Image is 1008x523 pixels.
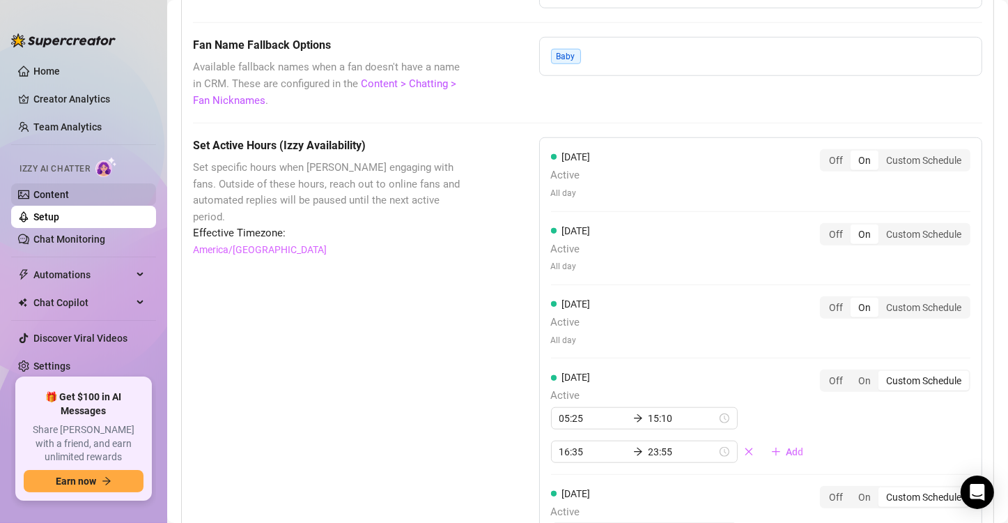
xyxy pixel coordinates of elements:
[551,334,591,347] span: All day
[961,476,994,509] div: Open Intercom Messenger
[33,264,132,286] span: Automations
[559,444,628,460] input: Start time
[551,167,591,184] span: Active
[559,411,628,426] input: Start time
[24,423,144,464] span: Share [PERSON_NAME] with a friend, and earn unlimited rewards
[18,269,29,280] span: thunderbolt
[562,298,591,310] span: [DATE]
[821,487,851,507] div: Off
[20,162,90,176] span: Izzy AI Chatter
[33,291,132,314] span: Chat Copilot
[821,225,851,244] div: Off
[193,225,470,242] span: Effective Timezone:
[551,187,591,200] span: All day
[24,391,144,418] span: 🎁 Get $100 in AI Messages
[821,371,851,391] div: Off
[851,371,878,391] div: On
[878,298,969,317] div: Custom Schedule
[878,371,969,391] div: Custom Schedule
[633,414,643,423] span: arrow-right
[633,447,643,457] span: arrow-right
[193,37,470,54] h5: Fan Name Fallback Options
[33,333,127,344] a: Discover Viral Videos
[551,260,591,273] span: All day
[562,488,591,499] span: [DATE]
[193,242,327,257] a: America/[GEOGRAPHIC_DATA]
[851,487,878,507] div: On
[562,151,591,162] span: [DATE]
[551,388,815,404] span: Active
[820,486,970,508] div: segmented control
[551,49,581,64] span: Baby
[771,447,781,457] span: plus
[820,370,970,392] div: segmented control
[193,137,470,154] h5: Set Active Hours (Izzy Availability)
[851,151,878,170] div: On
[33,66,60,77] a: Home
[820,149,970,172] div: segmented control
[878,225,969,244] div: Custom Schedule
[744,447,754,457] span: close
[649,411,717,426] input: End time
[33,88,145,110] a: Creator Analytics
[193,77,456,107] a: Content > Chatting > Fan Nicknames
[562,372,591,383] span: [DATE]
[878,487,969,507] div: Custom Schedule
[33,121,102,132] a: Team Analytics
[56,476,96,487] span: Earn now
[24,470,144,492] button: Earn nowarrow-right
[820,296,970,319] div: segmented control
[562,225,591,236] span: [DATE]
[551,504,815,521] span: Active
[649,444,717,460] input: End time
[33,361,70,372] a: Settings
[820,223,970,245] div: segmented control
[33,234,105,245] a: Chat Monitoring
[11,33,116,47] img: logo-BBDzfeDw.svg
[95,157,117,177] img: AI Chatter
[33,189,69,200] a: Content
[851,298,878,317] div: On
[102,476,111,486] span: arrow-right
[193,59,470,109] span: Available fallback names when a fan doesn't have a name in CRM. These are configured in the .
[193,160,470,225] span: Set specific hours when [PERSON_NAME] engaging with fans. Outside of these hours, reach out to on...
[33,211,59,222] a: Setup
[821,298,851,317] div: Off
[878,151,969,170] div: Custom Schedule
[760,441,815,463] button: Add
[786,446,804,457] span: Add
[18,298,27,308] img: Chat Copilot
[821,151,851,170] div: Off
[551,241,591,258] span: Active
[551,314,591,331] span: Active
[851,225,878,244] div: On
